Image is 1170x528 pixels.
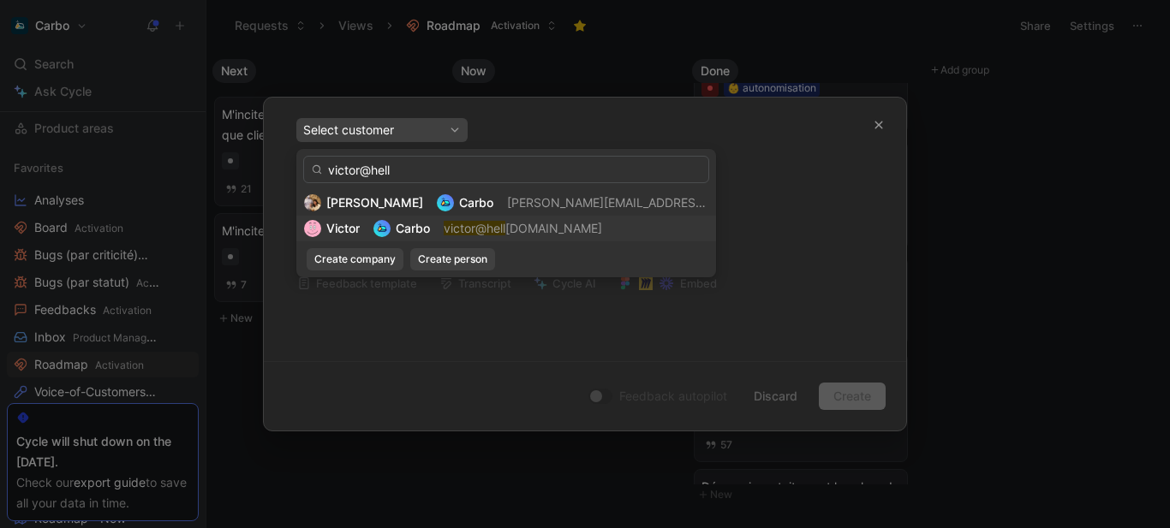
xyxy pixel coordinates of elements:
[304,194,321,211] img: 7156325923078_3e136338b86c38c232e3_192.jpg
[507,195,804,210] span: [PERSON_NAME][EMAIL_ADDRESS][DOMAIN_NAME]
[410,248,495,270] button: Create person
[396,221,430,235] span: Carbo
[459,195,493,210] span: Carbo
[307,248,403,270] button: Create company
[373,220,391,237] img: logo
[303,156,709,183] input: Search...
[326,221,360,235] span: Victor
[505,221,602,235] span: [DOMAIN_NAME]
[444,221,505,235] mark: victor@hell
[418,251,487,268] span: Create person
[326,195,423,210] span: [PERSON_NAME]
[314,251,396,268] span: Create company
[437,194,454,211] img: logo
[304,220,321,237] img: 8560848844339_d22fc67098efe48b2dcb_192.jpg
